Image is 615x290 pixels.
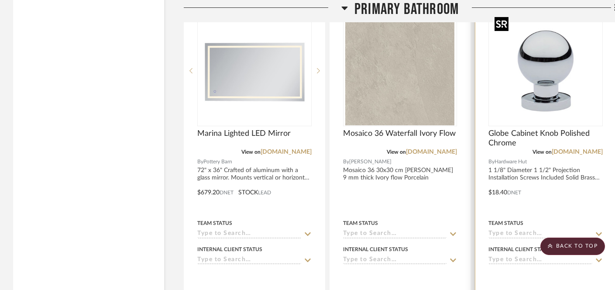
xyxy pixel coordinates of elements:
span: Mosaico 36 Waterfall Ivory Flow [343,129,456,138]
span: View on [241,149,261,155]
a: [DOMAIN_NAME] [261,149,312,155]
div: Team Status [197,219,232,227]
div: Internal Client Status [488,245,553,253]
input: Type to Search… [343,230,447,238]
span: Pottery Barn [203,158,232,166]
span: View on [533,149,552,155]
input: Type to Search… [488,230,592,238]
input: Type to Search… [197,256,301,265]
a: [DOMAIN_NAME] [406,149,457,155]
input: Type to Search… [197,230,301,238]
span: [PERSON_NAME] [349,158,392,166]
img: Globe Cabinet Knob Polished Chrome [491,16,600,125]
span: By [488,158,495,166]
input: Type to Search… [488,256,592,265]
scroll-to-top-button: BACK TO TOP [540,238,605,255]
div: Internal Client Status [343,245,408,253]
span: By [197,158,203,166]
div: Team Status [488,219,523,227]
div: Team Status [343,219,378,227]
img: Marina Lighted LED Mirror [198,20,311,121]
input: Type to Search… [343,256,447,265]
div: 0 [198,16,311,126]
div: 0 [489,16,602,126]
span: Globe Cabinet Knob Polished Chrome [488,129,603,148]
span: By [343,158,349,166]
a: [DOMAIN_NAME] [552,149,603,155]
div: Internal Client Status [197,245,262,253]
span: Hardware Hut [495,158,527,166]
span: View on [387,149,406,155]
img: Mosaico 36 Waterfall Ivory Flow [345,16,454,125]
span: Marina Lighted LED Mirror [197,129,291,138]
